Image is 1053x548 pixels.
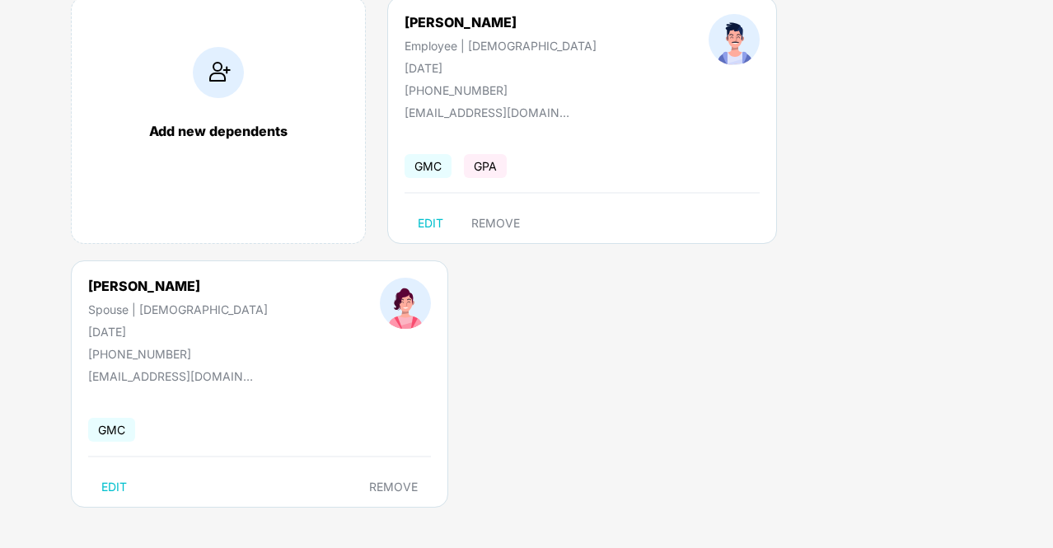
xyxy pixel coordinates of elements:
div: [DATE] [88,325,268,339]
img: addIcon [193,47,244,98]
div: [PERSON_NAME] [405,14,597,30]
img: profileImage [709,14,760,65]
div: [PERSON_NAME] [88,278,268,294]
div: [EMAIL_ADDRESS][DOMAIN_NAME] [405,105,569,119]
span: GPA [464,154,507,178]
div: Spouse | [DEMOGRAPHIC_DATA] [88,302,268,316]
div: Add new dependents [88,123,349,139]
div: Employee | [DEMOGRAPHIC_DATA] [405,39,597,53]
button: EDIT [88,474,140,500]
button: REMOVE [458,210,533,237]
span: REMOVE [369,480,418,494]
span: REMOVE [471,217,520,230]
button: EDIT [405,210,456,237]
span: EDIT [418,217,443,230]
div: [DATE] [405,61,597,75]
span: EDIT [101,480,127,494]
span: GMC [88,418,135,442]
div: [PHONE_NUMBER] [88,347,268,361]
div: [EMAIL_ADDRESS][DOMAIN_NAME] [88,369,253,383]
span: GMC [405,154,452,178]
img: profileImage [380,278,431,329]
div: [PHONE_NUMBER] [405,83,597,97]
button: REMOVE [356,474,431,500]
